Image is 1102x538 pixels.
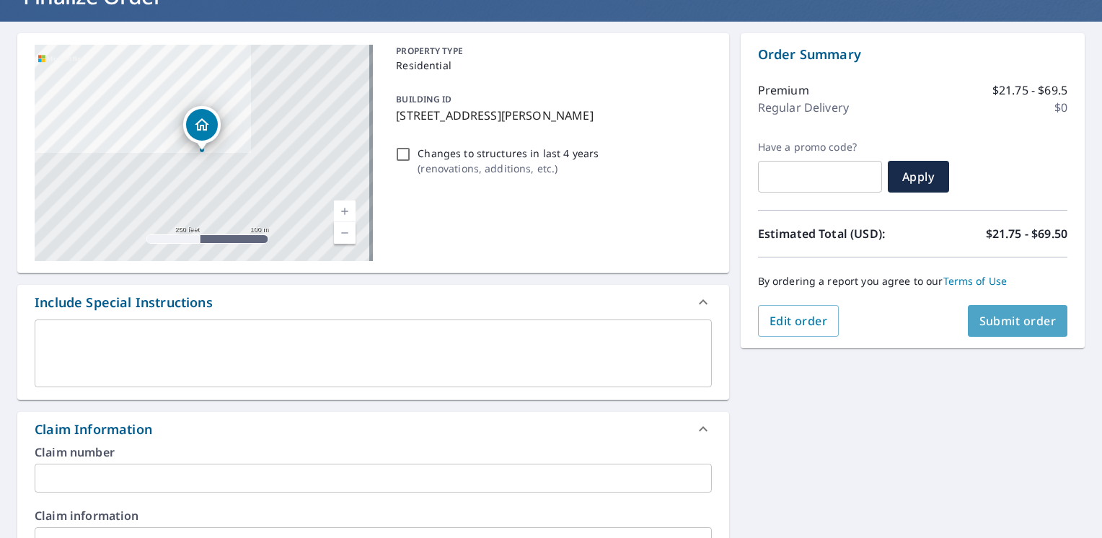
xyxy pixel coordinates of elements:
[770,313,828,329] span: Edit order
[418,146,599,161] p: Changes to structures in last 4 years
[396,58,705,73] p: Residential
[35,510,712,521] label: Claim information
[899,169,938,185] span: Apply
[992,81,1067,99] p: $21.75 - $69.5
[758,141,882,154] label: Have a promo code?
[334,200,356,222] a: Current Level 17, Zoom In
[183,106,221,151] div: Dropped pin, building 1, Residential property, 4444 Sb Merrion Rd Lakeland, FL 33810
[35,293,213,312] div: Include Special Instructions
[979,313,1057,329] span: Submit order
[334,222,356,244] a: Current Level 17, Zoom Out
[396,93,451,105] p: BUILDING ID
[35,420,152,439] div: Claim Information
[396,45,705,58] p: PROPERTY TYPE
[758,225,913,242] p: Estimated Total (USD):
[943,274,1008,288] a: Terms of Use
[758,305,839,337] button: Edit order
[968,305,1068,337] button: Submit order
[35,446,712,458] label: Claim number
[758,81,809,99] p: Premium
[418,161,599,176] p: ( renovations, additions, etc. )
[758,275,1067,288] p: By ordering a report you agree to our
[758,99,849,116] p: Regular Delivery
[888,161,949,193] button: Apply
[1054,99,1067,116] p: $0
[17,412,729,446] div: Claim Information
[986,225,1067,242] p: $21.75 - $69.50
[758,45,1067,64] p: Order Summary
[396,107,705,124] p: [STREET_ADDRESS][PERSON_NAME]
[17,285,729,319] div: Include Special Instructions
